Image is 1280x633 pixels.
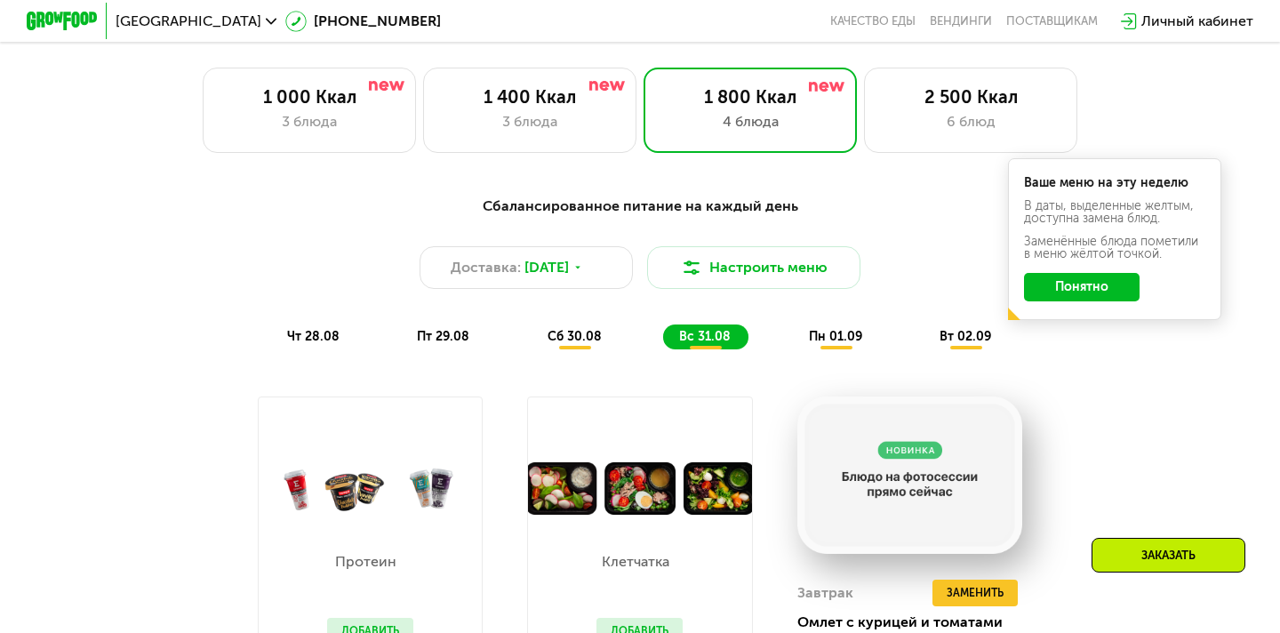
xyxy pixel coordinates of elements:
div: 1 000 Ккал [221,86,397,108]
span: чт 28.08 [287,329,340,344]
a: Качество еды [830,14,916,28]
div: 1 800 Ккал [662,86,838,108]
a: [PHONE_NUMBER] [285,11,441,32]
div: 3 блюда [442,111,618,132]
div: Сбалансированное питание на каждый день [114,196,1166,218]
span: [DATE] [524,257,569,278]
div: Омлет с курицей и томатами [797,613,1036,631]
span: сб 30.08 [548,329,602,344]
button: Настроить меню [647,246,860,289]
button: Понятно [1024,273,1140,301]
div: 3 блюда [221,111,397,132]
p: Клетчатка [596,555,674,569]
div: поставщикам [1006,14,1098,28]
div: Заказать [1092,538,1245,573]
a: Вендинги [930,14,992,28]
span: вс 31.08 [679,329,731,344]
div: 1 400 Ккал [442,86,618,108]
div: В даты, выделенные желтым, доступна замена блюд. [1024,200,1205,225]
span: Доставка: [451,257,521,278]
div: Личный кабинет [1141,11,1253,32]
span: [GEOGRAPHIC_DATA] [116,14,261,28]
span: пн 01.09 [809,329,862,344]
p: Протеин [327,555,404,569]
div: Заменённые блюда пометили в меню жёлтой точкой. [1024,236,1205,260]
span: Заменить [947,584,1004,602]
div: Ваше меню на эту неделю [1024,177,1205,189]
span: вт 02.09 [940,329,991,344]
div: Завтрак [797,580,853,606]
div: 2 500 Ккал [883,86,1059,108]
button: Заменить [932,580,1018,606]
span: пт 29.08 [417,329,469,344]
div: 6 блюд [883,111,1059,132]
div: 4 блюда [662,111,838,132]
